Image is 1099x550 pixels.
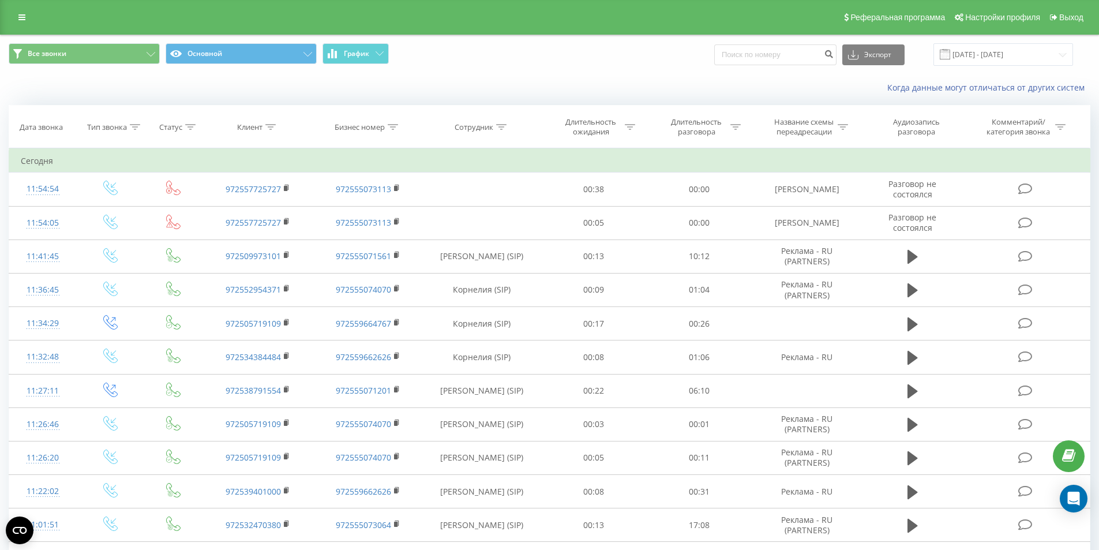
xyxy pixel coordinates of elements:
a: 972555073113 [336,184,391,194]
span: Выход [1059,13,1083,22]
td: 00:22 [541,374,647,407]
td: 06:10 [647,374,752,407]
span: Реферальная программа [850,13,945,22]
td: 00:13 [541,508,647,542]
div: Бизнес номер [335,122,385,132]
a: 972552954371 [226,284,281,295]
button: Экспорт [842,44,905,65]
td: Корнелия (SIP) [423,341,541,374]
td: Реклама - RU (PARTNERS) [752,273,861,306]
td: 00:38 [541,173,647,206]
div: 11:27:11 [21,380,65,402]
a: 972555071561 [336,250,391,261]
div: Сотрудник [455,122,493,132]
span: Разговор не состоялся [888,212,936,233]
a: 972505719109 [226,418,281,429]
td: [PERSON_NAME] (SIP) [423,475,541,508]
td: 00:09 [541,273,647,306]
a: Когда данные могут отличаться от других систем [887,82,1090,93]
td: 00:05 [541,441,647,474]
div: Длительность ожидания [560,117,622,137]
div: 11:32:48 [21,346,65,368]
td: 01:06 [647,341,752,374]
div: 11:34:29 [21,312,65,335]
td: 17:08 [647,508,752,542]
td: 00:08 [541,341,647,374]
div: 11:26:46 [21,413,65,436]
div: 11:36:45 [21,279,65,301]
td: [PERSON_NAME] (SIP) [423,240,541,273]
a: 972509973101 [226,250,281,261]
a: 972555074070 [336,284,391,295]
td: Реклама - RU [752,341,861,374]
div: 11:26:20 [21,447,65,469]
span: График [344,50,369,58]
td: 00:05 [541,206,647,240]
span: Настройки профиля [965,13,1040,22]
div: 11:54:54 [21,178,65,200]
a: 972505719109 [226,318,281,329]
td: 00:13 [541,240,647,273]
button: Open CMP widget [6,517,33,544]
a: 972557725727 [226,184,281,194]
td: Корнелия (SIP) [423,273,541,306]
div: 11:22:02 [21,480,65,503]
span: Все звонки [28,49,66,58]
td: Реклама - RU (PARTNERS) [752,441,861,474]
a: 972559662626 [336,351,391,362]
td: [PERSON_NAME] (SIP) [423,508,541,542]
a: 972539401000 [226,486,281,497]
td: 00:00 [647,173,752,206]
div: Статус [159,122,182,132]
td: 00:11 [647,441,752,474]
td: Реклама - RU (PARTNERS) [752,240,861,273]
div: Аудиозапись разговора [879,117,954,137]
button: Основной [166,43,317,64]
div: Тип звонка [87,122,127,132]
td: 00:00 [647,206,752,240]
a: 972555074070 [336,452,391,463]
td: Реклама - RU [752,475,861,508]
div: Длительность разговора [666,117,727,137]
td: 10:12 [647,240,752,273]
span: Разговор не состоялся [888,178,936,200]
td: Сегодня [9,149,1090,173]
div: Комментарий/категория звонка [985,117,1052,137]
button: График [322,43,389,64]
a: 972532470380 [226,519,281,530]
a: 972559664767 [336,318,391,329]
td: Реклама - RU (PARTNERS) [752,407,861,441]
td: 00:31 [647,475,752,508]
a: 972555074070 [336,418,391,429]
td: 00:03 [541,407,647,441]
td: Реклама - RU (PARTNERS) [752,508,861,542]
td: [PERSON_NAME] [752,206,861,240]
td: [PERSON_NAME] (SIP) [423,441,541,474]
div: Клиент [237,122,262,132]
td: Корнелия (SIP) [423,307,541,341]
td: 00:17 [541,307,647,341]
td: [PERSON_NAME] (SIP) [423,407,541,441]
div: 11:54:05 [21,212,65,234]
td: 01:04 [647,273,752,306]
a: 972555071201 [336,385,391,396]
button: Все звонки [9,43,160,64]
a: 972555073113 [336,217,391,228]
div: Open Intercom Messenger [1060,485,1087,512]
td: [PERSON_NAME] [752,173,861,206]
div: Название схемы переадресации [773,117,835,137]
a: 972559662626 [336,486,391,497]
div: Дата звонка [20,122,63,132]
input: Поиск по номеру [714,44,837,65]
a: 972538791554 [226,385,281,396]
a: 972555073064 [336,519,391,530]
a: 972534384484 [226,351,281,362]
a: 972505719109 [226,452,281,463]
td: 00:26 [647,307,752,341]
div: 11:01:51 [21,514,65,536]
td: [PERSON_NAME] (SIP) [423,374,541,407]
div: 11:41:45 [21,245,65,268]
td: 00:01 [647,407,752,441]
a: 972557725727 [226,217,281,228]
td: 00:08 [541,475,647,508]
